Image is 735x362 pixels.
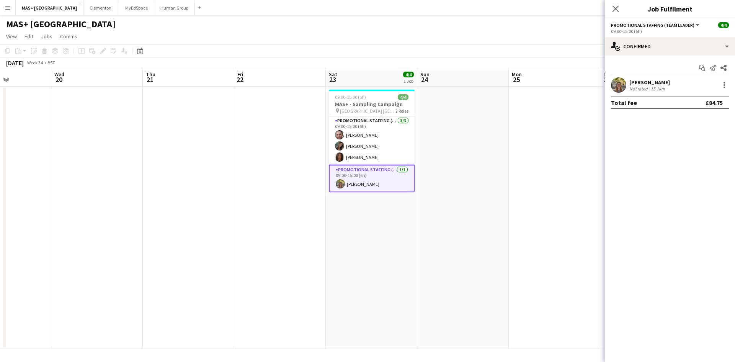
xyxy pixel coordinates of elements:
[420,71,430,78] span: Sun
[605,37,735,56] div: Confirmed
[6,18,116,30] h1: MAS+ [GEOGRAPHIC_DATA]
[335,94,366,100] span: 09:00-15:00 (6h)
[611,99,637,106] div: Total fee
[611,28,729,34] div: 09:00-15:00 (6h)
[419,75,430,84] span: 24
[629,86,649,92] div: Not rated
[340,108,395,114] span: [GEOGRAPHIC_DATA] [GEOGRAPHIC_DATA]
[403,72,414,77] span: 4/4
[38,31,56,41] a: Jobs
[60,33,77,40] span: Comms
[629,79,670,86] div: [PERSON_NAME]
[603,71,612,78] span: Tue
[403,78,413,84] div: 1 Job
[329,101,415,108] h3: MAS+ - Sampling Campaign
[611,22,694,28] span: Promotional Staffing (Team Leader)
[512,71,522,78] span: Mon
[146,71,155,78] span: Thu
[718,22,729,28] span: 4/4
[119,0,154,15] button: MyEdSpace
[21,31,36,41] a: Edit
[3,31,20,41] a: View
[25,60,44,66] span: Week 34
[511,75,522,84] span: 25
[329,71,337,78] span: Sat
[237,71,243,78] span: Fri
[24,33,33,40] span: Edit
[145,75,155,84] span: 21
[6,33,17,40] span: View
[706,99,723,106] div: £84.75
[57,31,80,41] a: Comms
[329,116,415,165] app-card-role: Promotional Staffing (Brand Ambassadors)3/309:00-15:00 (6h)[PERSON_NAME][PERSON_NAME][PERSON_NAME]
[605,4,735,14] h3: Job Fulfilment
[16,0,83,15] button: MAS+ [GEOGRAPHIC_DATA]
[329,165,415,192] app-card-role: Promotional Staffing (Team Leader)1/109:00-15:00 (6h)[PERSON_NAME]
[328,75,337,84] span: 23
[649,86,666,92] div: 15.1km
[395,108,408,114] span: 2 Roles
[6,59,24,67] div: [DATE]
[154,0,195,15] button: Human Group
[236,75,243,84] span: 22
[83,0,119,15] button: Clementoni
[602,75,612,84] span: 26
[41,33,52,40] span: Jobs
[54,71,64,78] span: Wed
[53,75,64,84] span: 20
[398,94,408,100] span: 4/4
[47,60,55,66] div: BST
[611,22,701,28] button: Promotional Staffing (Team Leader)
[329,90,415,192] app-job-card: 09:00-15:00 (6h)4/4MAS+ - Sampling Campaign [GEOGRAPHIC_DATA] [GEOGRAPHIC_DATA]2 RolesPromotional...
